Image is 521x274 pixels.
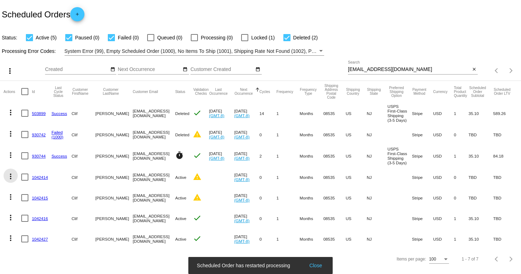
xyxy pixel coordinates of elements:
button: Change sorting for LifetimeValue [493,88,511,95]
button: Close [307,262,324,269]
mat-cell: Clif [72,187,95,208]
a: 1042416 [32,216,48,221]
mat-cell: 1 [277,208,300,229]
mat-cell: USD [433,102,454,124]
mat-icon: more_vert [6,67,14,75]
div: 1 - 7 of 7 [462,257,478,262]
mat-cell: Stripe [412,187,433,208]
a: (1000) [51,135,63,139]
mat-icon: more_vert [6,151,15,159]
mat-cell: 1 [277,102,300,124]
mat-cell: 0 [260,229,277,249]
mat-cell: NJ [367,124,388,145]
mat-cell: 35.10 [469,102,493,124]
button: Change sorting for ShippingPostcode [323,84,339,99]
mat-cell: Months [300,145,323,167]
mat-cell: TBD [493,167,517,187]
mat-cell: [DATE] [234,208,259,229]
a: 1042427 [32,237,48,241]
simple-snack-bar: Scheduled Order has restarted processing [197,262,324,269]
mat-cell: USD [433,229,454,249]
mat-cell: TBD [469,167,493,187]
button: Change sorting for Status [175,89,185,94]
mat-header-cell: Actions [4,81,21,102]
button: Change sorting for CustomerEmail [133,89,158,94]
a: (GMT-8) [234,156,249,160]
mat-cell: Stripe [412,167,433,187]
button: Change sorting for CustomerFirstName [72,88,89,95]
mat-cell: TBD [469,124,493,145]
mat-cell: Clif [72,102,95,124]
mat-cell: Stripe [412,124,433,145]
mat-cell: US [346,208,367,229]
mat-cell: [DATE] [234,145,259,167]
a: Success [51,154,67,158]
button: Next page [504,64,518,78]
mat-cell: US [346,187,367,208]
a: Failed [51,130,63,135]
a: (GMT-8) [209,156,224,160]
mat-cell: TBD [493,229,517,249]
button: Next page [504,252,518,266]
mat-cell: [PERSON_NAME] [95,229,133,249]
mat-cell: 08535 [323,208,346,229]
mat-cell: US [346,229,367,249]
mat-cell: 1 [454,145,469,167]
a: (GMT-8) [234,177,249,182]
a: (GMT-8) [234,113,249,118]
button: Change sorting for Frequency [277,89,293,94]
mat-cell: [PERSON_NAME] [95,124,133,145]
button: Change sorting for CurrencyIso [433,89,448,94]
mat-cell: USD [433,124,454,145]
input: Search [348,67,470,72]
mat-cell: NJ [367,145,388,167]
mat-cell: Clif [72,167,95,187]
mat-cell: Clif [72,229,95,249]
mat-icon: more_vert [6,213,15,222]
mat-cell: 1 [277,229,300,249]
input: Next Occurrence [118,67,182,72]
mat-cell: Months [300,229,323,249]
mat-cell: 0 [260,167,277,187]
mat-cell: 1 [454,208,469,229]
a: 1042415 [32,196,48,200]
mat-header-cell: Total Product Quantity [454,81,469,102]
button: Change sorting for LastOccurrenceUtc [209,88,228,95]
a: (GMT-8) [234,135,249,139]
mat-cell: 0 [454,167,469,187]
mat-cell: 0 [454,187,469,208]
button: Change sorting for NextOccurrenceUtc [234,88,253,95]
mat-cell: Months [300,102,323,124]
mat-cell: 35.10 [469,208,493,229]
mat-cell: USPS First-Class Shipping (3-5 Days) [388,102,412,124]
mat-cell: 1 [277,145,300,167]
mat-cell: [EMAIL_ADDRESS][DOMAIN_NAME] [133,167,175,187]
a: (GMT-8) [209,113,224,118]
mat-cell: 08535 [323,167,346,187]
button: Change sorting for Id [32,89,35,94]
mat-cell: 08535 [323,145,346,167]
a: (GMT-8) [234,239,249,243]
mat-cell: 1 [277,124,300,145]
mat-cell: 1 [277,187,300,208]
a: (GMT-8) [234,198,249,202]
mat-icon: check [193,151,201,160]
mat-cell: [PERSON_NAME] [95,102,133,124]
mat-cell: 0 [260,187,277,208]
mat-cell: [EMAIL_ADDRESS][DOMAIN_NAME] [133,124,175,145]
mat-cell: 0 [260,124,277,145]
mat-icon: more_vert [6,172,15,181]
mat-cell: Stripe [412,229,433,249]
mat-icon: more_vert [6,108,15,117]
input: Customer Created [190,67,254,72]
span: Processing (0) [201,33,233,42]
mat-cell: USD [433,208,454,229]
mat-icon: date_range [183,67,188,72]
mat-cell: 08535 [323,229,346,249]
span: Active [175,216,187,221]
mat-header-cell: Validation Checks [193,81,209,102]
a: (GMT-8) [209,135,224,139]
button: Change sorting for Subtotal [469,86,487,98]
mat-icon: timer [175,151,184,160]
mat-cell: [DATE] [234,124,259,145]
